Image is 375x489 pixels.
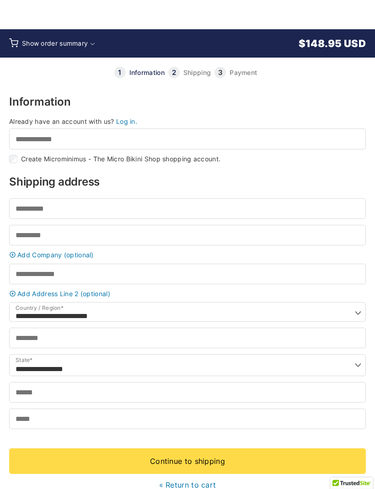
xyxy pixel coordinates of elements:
[22,39,88,47] span: Show order summary
[299,37,366,49] bdi: 148.95 USD
[7,251,368,258] a: Add Company (optional)
[116,117,137,125] a: Log in.
[9,176,366,187] h3: Shipping address
[183,69,211,76] a: Shipping
[9,117,114,125] span: Already have an account with us?
[299,37,305,49] span: $
[7,290,368,297] a: Add Address Line 2 (optional)
[129,69,165,76] a: Information
[9,96,366,107] h3: Information
[21,156,220,162] label: Create Microminimus - The Micro Bikini Shop shopping account.
[230,69,257,76] a: Payment
[9,448,366,474] a: Continue to shipping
